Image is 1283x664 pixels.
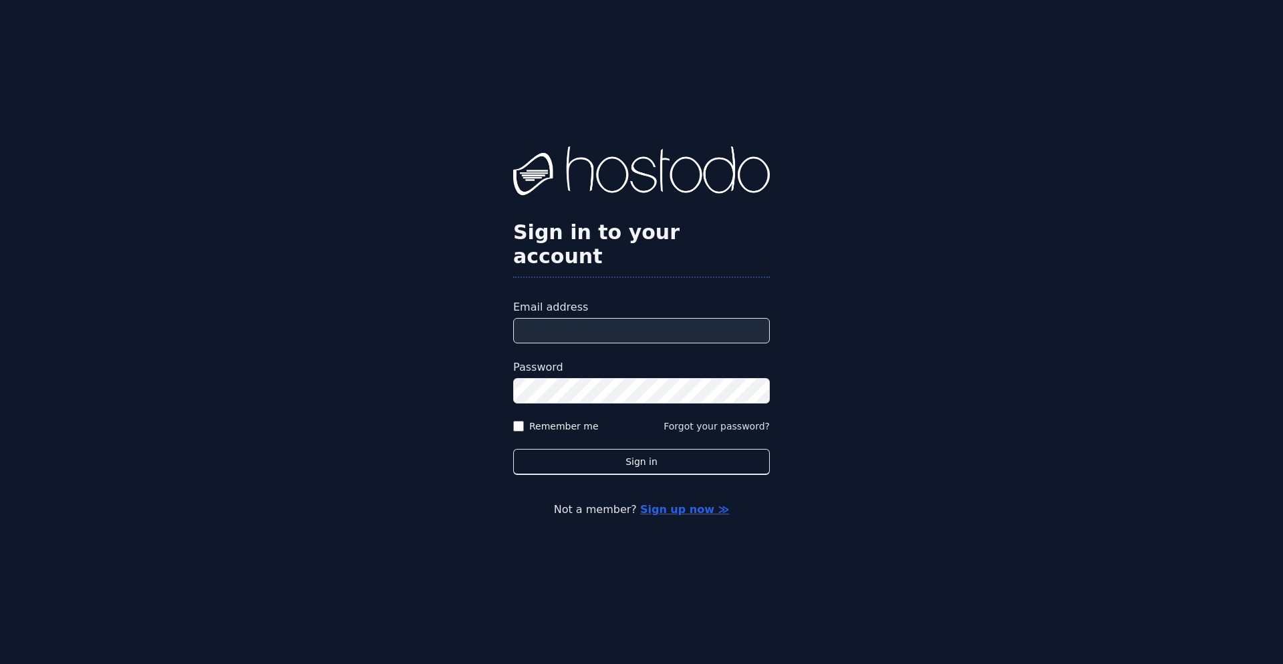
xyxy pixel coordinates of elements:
[513,449,770,475] button: Sign in
[664,420,770,433] button: Forgot your password?
[529,420,599,433] label: Remember me
[64,502,1219,518] p: Not a member?
[513,359,770,375] label: Password
[513,146,770,200] img: Hostodo
[513,220,770,269] h2: Sign in to your account
[640,503,729,516] a: Sign up now ≫
[513,299,770,315] label: Email address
